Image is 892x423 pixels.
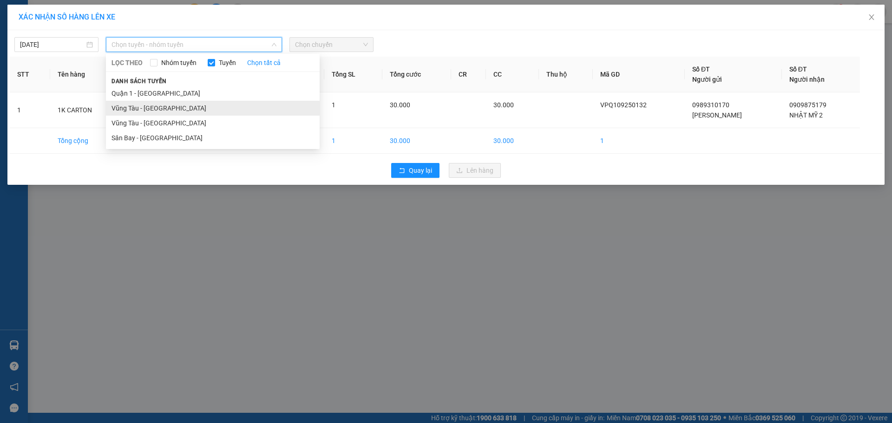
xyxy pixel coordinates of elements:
[789,65,807,73] span: Số ĐT
[324,57,382,92] th: Tổng SL
[50,57,124,92] th: Tên hàng
[789,76,825,83] span: Người nhận
[449,163,501,178] button: uploadLên hàng
[692,111,742,119] span: [PERSON_NAME]
[50,128,124,154] td: Tổng cộng
[859,5,885,31] button: Close
[19,13,115,21] span: XÁC NHẬN SỐ HÀNG LÊN XE
[111,38,276,52] span: Chọn tuyến - nhóm tuyến
[20,39,85,50] input: 13/09/2025
[8,8,102,64] div: VP 18 [PERSON_NAME][GEOGRAPHIC_DATA] - [GEOGRAPHIC_DATA]
[295,38,368,52] span: Chọn chuyến
[868,13,875,21] span: close
[789,111,823,119] span: NHẬT MỸ 2
[399,167,405,175] span: rollback
[593,128,685,154] td: 1
[106,130,320,145] li: Sân Bay - [GEOGRAPHIC_DATA]
[157,58,200,68] span: Nhóm tuyến
[109,41,184,54] div: 0909875179
[593,57,685,92] th: Mã GD
[109,30,184,41] div: NHẬT MỸ 2
[106,116,320,130] li: Vũng Tàu - [GEOGRAPHIC_DATA]
[382,128,452,154] td: 30.000
[539,57,593,92] th: Thu hộ
[391,163,439,178] button: rollbackQuay lại
[789,101,826,109] span: 0909875179
[271,42,277,47] span: down
[247,58,281,68] a: Chọn tất cả
[8,9,22,19] span: Gửi:
[122,54,157,71] span: VPVT
[382,57,452,92] th: Tổng cước
[10,57,50,92] th: STT
[109,59,122,69] span: DĐ:
[324,128,382,154] td: 1
[111,58,143,68] span: LỌC THEO
[10,92,50,128] td: 1
[106,101,320,116] li: Vũng Tàu - [GEOGRAPHIC_DATA]
[8,64,102,75] div: [PERSON_NAME]
[692,76,722,83] span: Người gửi
[106,86,320,101] li: Quận 1 - [GEOGRAPHIC_DATA]
[692,65,710,73] span: Số ĐT
[486,128,539,154] td: 30.000
[215,58,240,68] span: Tuyến
[106,77,172,85] span: Danh sách tuyến
[50,92,124,128] td: 1K CARTON
[451,57,486,92] th: CR
[109,8,184,30] div: VP 108 [PERSON_NAME]
[390,101,410,109] span: 30.000
[409,165,432,176] span: Quay lại
[332,101,335,109] span: 1
[493,101,514,109] span: 30.000
[109,9,131,19] span: Nhận:
[600,101,647,109] span: VPQ109250132
[486,57,539,92] th: CC
[692,101,729,109] span: 0989310170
